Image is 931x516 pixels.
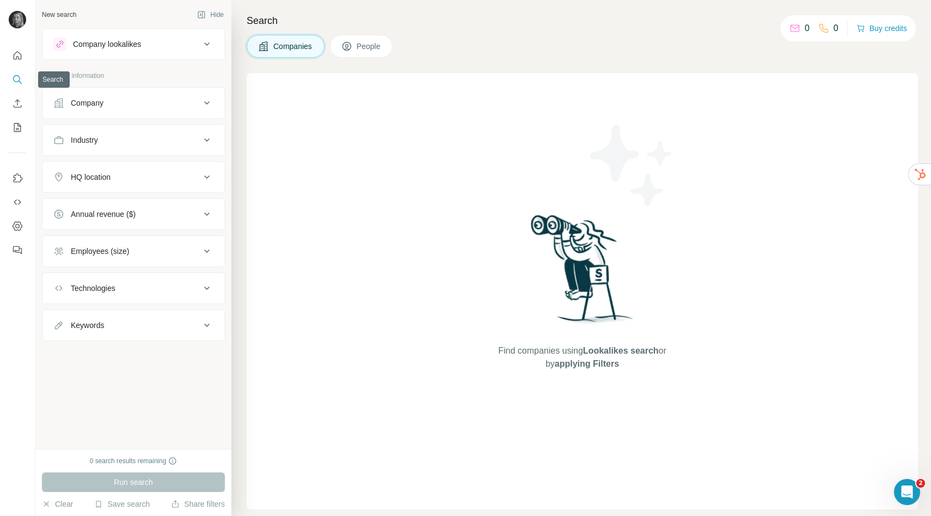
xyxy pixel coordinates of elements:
button: Keywords [42,312,224,338]
button: Employees (size) [42,238,224,264]
button: Industry [42,127,224,153]
iframe: Intercom live chat [894,479,920,505]
button: Technologies [42,275,224,301]
div: Company lookalikes [73,39,141,50]
div: Employees (size) [71,246,129,257]
img: Surfe Illustration - Stars [583,117,681,215]
button: Company lookalikes [42,31,224,57]
p: 0 [834,22,838,35]
span: 2 [916,479,925,488]
button: HQ location [42,164,224,190]
button: Use Surfe on LinkedIn [9,168,26,188]
button: Save search [94,499,150,509]
span: Companies [273,41,313,52]
button: Dashboard [9,216,26,236]
div: Keywords [71,320,104,331]
button: Enrich CSV [9,94,26,113]
span: People [357,41,382,52]
h4: Search [247,13,918,28]
div: Company [71,98,103,108]
p: Company information [42,71,225,81]
img: Surfe Illustration - Woman searching with binoculars [526,212,639,333]
button: Hide [189,7,231,23]
div: HQ location [71,172,111,183]
button: Search [9,70,26,89]
span: applying Filters [555,359,619,368]
span: Lookalikes search [583,346,659,355]
button: Feedback [9,240,26,260]
button: Buy credits [856,21,907,36]
div: Annual revenue ($) [71,209,136,220]
img: Avatar [9,11,26,28]
div: 0 search results remaining [90,456,177,466]
button: Annual revenue ($) [42,201,224,227]
div: Industry [71,135,98,145]
span: Find companies using or by [495,344,669,371]
button: Use Surfe API [9,192,26,212]
button: Share filters [171,499,225,509]
button: Company [42,90,224,116]
p: 0 [805,22,810,35]
button: Quick start [9,46,26,65]
button: Clear [42,499,73,509]
div: New search [42,10,76,20]
button: My lists [9,118,26,137]
div: Technologies [71,283,115,294]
